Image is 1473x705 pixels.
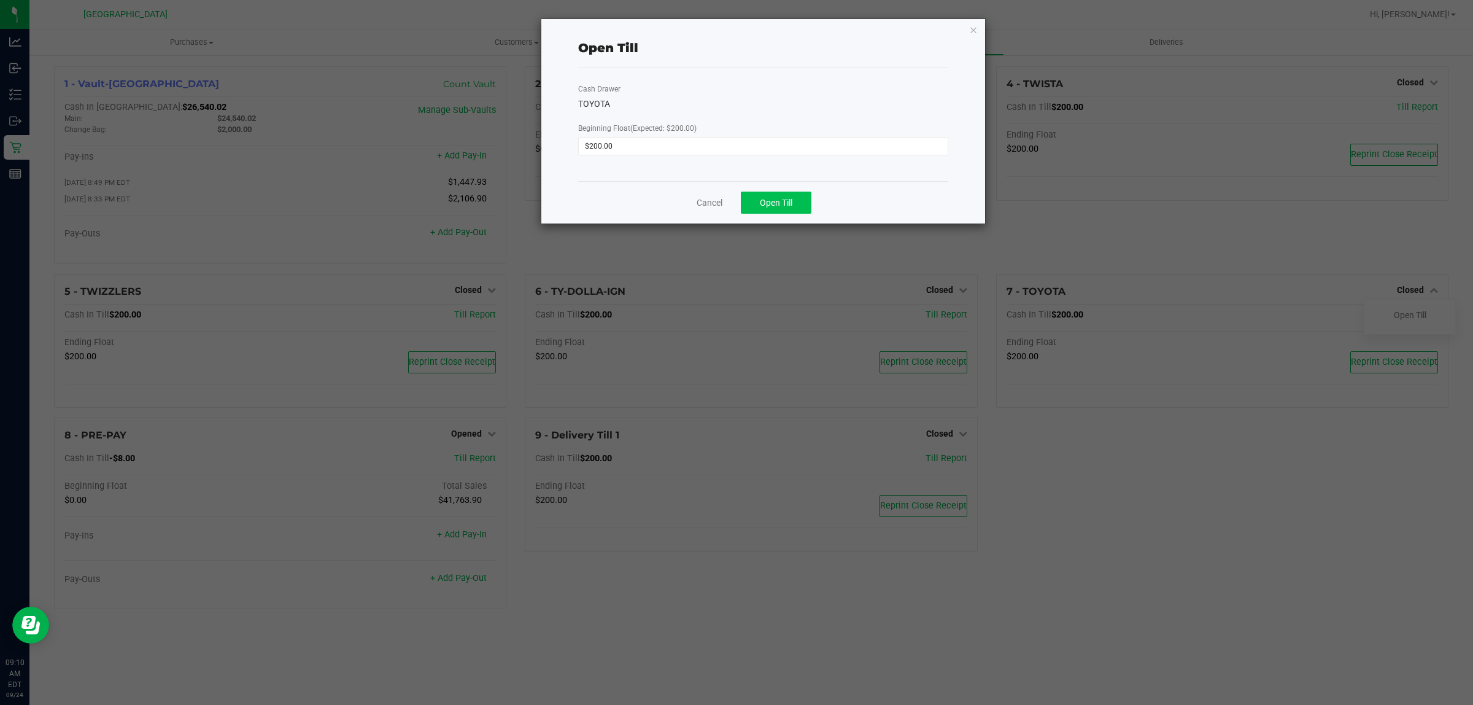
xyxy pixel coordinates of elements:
span: Open Till [760,198,792,208]
iframe: Resource center [12,607,49,644]
div: Open Till [578,39,638,57]
button: Open Till [741,192,811,214]
span: Beginning Float [578,124,697,133]
div: TOYOTA [578,98,948,111]
a: Cancel [697,197,722,209]
label: Cash Drawer [578,84,621,95]
span: (Expected: $200.00) [630,124,697,133]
